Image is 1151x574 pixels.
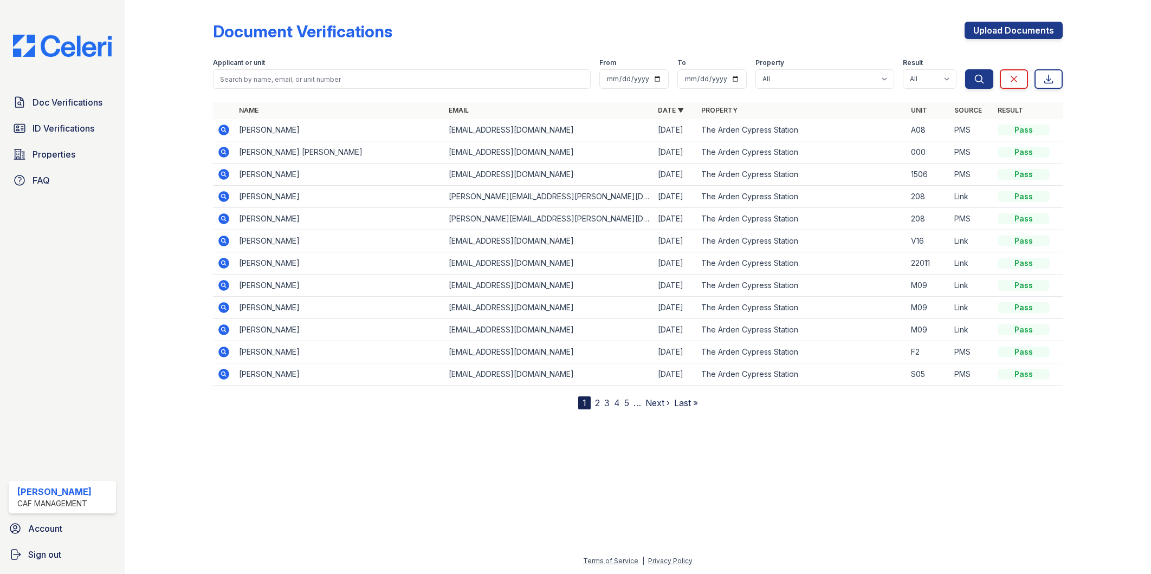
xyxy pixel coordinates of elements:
[697,230,907,252] td: The Arden Cypress Station
[998,236,1050,246] div: Pass
[998,213,1050,224] div: Pass
[697,341,907,363] td: The Arden Cypress Station
[950,230,993,252] td: Link
[903,58,923,67] label: Result
[444,297,654,319] td: [EMAIL_ADDRESS][DOMAIN_NAME]
[235,164,444,186] td: [PERSON_NAME]
[998,302,1050,313] div: Pass
[654,341,697,363] td: [DATE]
[950,341,993,363] td: PMS
[907,208,950,230] td: 208
[950,252,993,275] td: Link
[583,557,638,565] a: Terms of Service
[697,297,907,319] td: The Arden Cypress Station
[998,106,1023,114] a: Result
[604,397,610,408] a: 3
[998,169,1050,180] div: Pass
[654,119,697,141] td: [DATE]
[235,208,444,230] td: [PERSON_NAME]
[998,280,1050,291] div: Pass
[907,363,950,386] td: S05
[213,58,265,67] label: Applicant or unit
[235,275,444,297] td: [PERSON_NAME]
[648,557,693,565] a: Privacy Policy
[697,164,907,186] td: The Arden Cypress Station
[444,275,654,297] td: [EMAIL_ADDRESS][DOMAIN_NAME]
[654,164,697,186] td: [DATE]
[654,275,697,297] td: [DATE]
[235,319,444,341] td: [PERSON_NAME]
[701,106,738,114] a: Property
[950,363,993,386] td: PMS
[998,347,1050,357] div: Pass
[654,186,697,208] td: [DATE]
[235,297,444,319] td: [PERSON_NAME]
[697,319,907,341] td: The Arden Cypress Station
[444,164,654,186] td: [EMAIL_ADDRESS][DOMAIN_NAME]
[697,252,907,275] td: The Arden Cypress Station
[965,22,1063,39] a: Upload Documents
[697,363,907,386] td: The Arden Cypress Station
[654,230,697,252] td: [DATE]
[654,208,697,230] td: [DATE]
[907,252,950,275] td: 22011
[235,363,444,386] td: [PERSON_NAME]
[658,106,684,114] a: Date ▼
[444,319,654,341] td: [EMAIL_ADDRESS][DOMAIN_NAME]
[907,119,950,141] td: A08
[33,174,50,187] span: FAQ
[654,363,697,386] td: [DATE]
[950,275,993,297] td: Link
[633,396,641,409] span: …
[954,106,982,114] a: Source
[755,58,784,67] label: Property
[578,396,591,409] div: 1
[235,252,444,275] td: [PERSON_NAME]
[9,169,116,191] a: FAQ
[911,106,927,114] a: Unit
[907,141,950,164] td: 000
[697,208,907,230] td: The Arden Cypress Station
[674,397,698,408] a: Last »
[697,141,907,164] td: The Arden Cypress Station
[697,186,907,208] td: The Arden Cypress Station
[449,106,469,114] a: Email
[4,518,120,539] a: Account
[17,485,92,498] div: [PERSON_NAME]
[950,164,993,186] td: PMS
[907,341,950,363] td: F2
[624,397,629,408] a: 5
[950,297,993,319] td: Link
[444,341,654,363] td: [EMAIL_ADDRESS][DOMAIN_NAME]
[235,141,444,164] td: [PERSON_NAME] [PERSON_NAME]
[28,548,61,561] span: Sign out
[907,297,950,319] td: M09
[17,498,92,509] div: CAF Management
[697,119,907,141] td: The Arden Cypress Station
[9,92,116,113] a: Doc Verifications
[654,319,697,341] td: [DATE]
[645,397,670,408] a: Next ›
[950,186,993,208] td: Link
[998,125,1050,135] div: Pass
[697,275,907,297] td: The Arden Cypress Station
[33,96,102,109] span: Doc Verifications
[907,230,950,252] td: V16
[654,141,697,164] td: [DATE]
[4,35,120,57] img: CE_Logo_Blue-a8612792a0a2168367f1c8372b55b34899dd931a85d93a1a3d3e32e68fde9ad4.png
[33,122,94,135] span: ID Verifications
[444,363,654,386] td: [EMAIL_ADDRESS][DOMAIN_NAME]
[4,544,120,565] a: Sign out
[213,22,392,41] div: Document Verifications
[444,141,654,164] td: [EMAIL_ADDRESS][DOMAIN_NAME]
[444,119,654,141] td: [EMAIL_ADDRESS][DOMAIN_NAME]
[235,341,444,363] td: [PERSON_NAME]
[9,143,116,165] a: Properties
[907,319,950,341] td: M09
[642,557,644,565] div: |
[654,297,697,319] td: [DATE]
[654,252,697,275] td: [DATE]
[444,186,654,208] td: [PERSON_NAME][EMAIL_ADDRESS][PERSON_NAME][DOMAIN_NAME]
[950,319,993,341] td: Link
